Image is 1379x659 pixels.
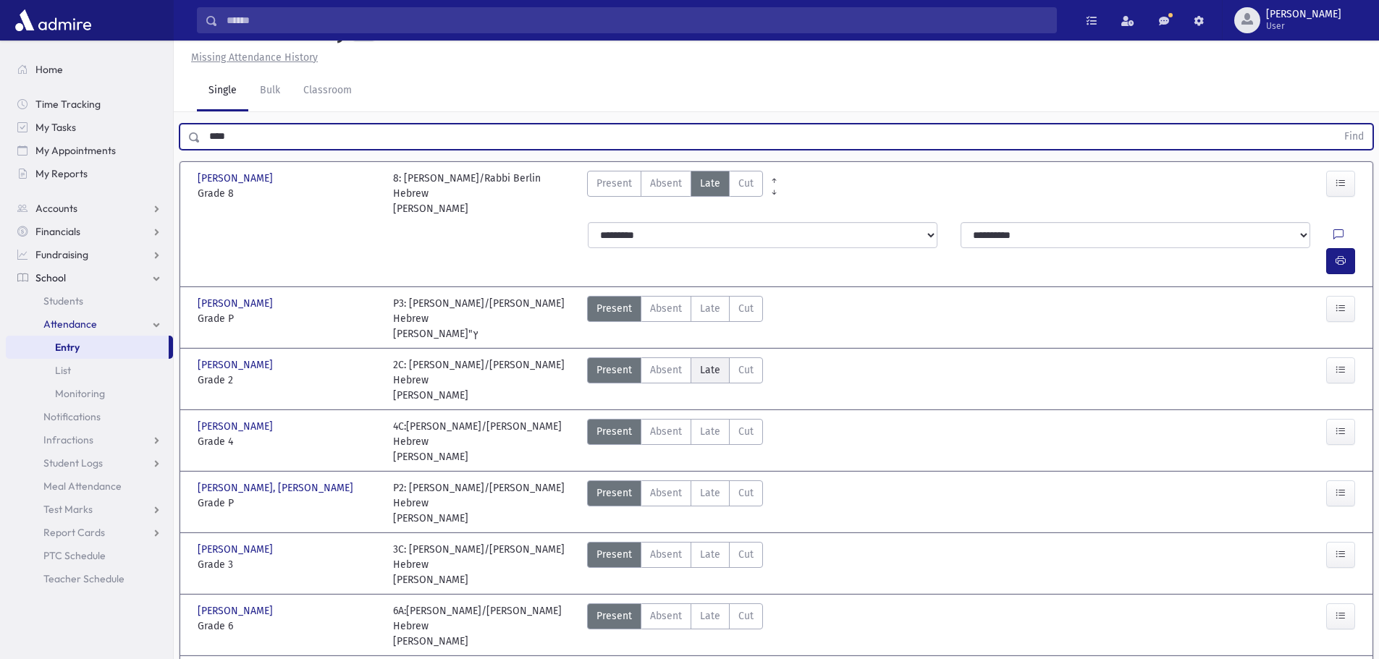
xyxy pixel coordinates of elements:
span: Infractions [43,433,93,446]
span: Cut [738,485,754,501]
a: My Appointments [6,139,173,162]
span: Teacher Schedule [43,572,125,585]
span: Present [596,301,632,316]
a: Financials [6,220,173,243]
span: Absent [650,485,682,501]
span: Grade 2 [198,373,379,388]
span: [PERSON_NAME], [PERSON_NAME] [198,480,356,496]
a: List [6,359,173,382]
span: My Appointments [35,144,116,157]
span: Late [700,301,720,316]
span: Grade P [198,311,379,326]
div: AttTypes [587,419,763,464]
a: Single [197,71,248,111]
a: My Tasks [6,116,173,139]
span: [PERSON_NAME] [198,603,276,618]
div: 8: [PERSON_NAME]/Rabbi Berlin Hebrew [PERSON_NAME] [393,171,574,216]
span: Cut [738,547,754,562]
span: Present [596,547,632,562]
div: P3: [PERSON_NAME]/[PERSON_NAME] Hebrew [PERSON_NAME]"ץ [393,296,574,341]
div: AttTypes [587,357,763,403]
span: [PERSON_NAME] [198,171,276,186]
span: Absent [650,424,682,439]
div: AttTypes [587,171,763,216]
div: P2: [PERSON_NAME]/[PERSON_NAME] Hebrew [PERSON_NAME] [393,480,574,526]
span: Entry [55,341,80,354]
span: Grade 8 [198,186,379,201]
span: Absent [650,301,682,316]
a: Home [6,58,173,81]
span: Accounts [35,202,77,215]
span: Present [596,485,632,501]
span: Late [700,176,720,191]
a: PTC Schedule [6,544,173,567]
img: AdmirePro [12,6,95,35]
a: My Reports [6,162,173,185]
span: Grade 4 [198,434,379,449]
a: Accounts [6,197,173,220]
a: Bulk [248,71,292,111]
a: Attendance [6,313,173,336]
span: [PERSON_NAME] [1266,9,1341,20]
span: Cut [738,424,754,439]
span: Cut [738,301,754,316]
input: Search [218,7,1056,33]
span: Financials [35,225,80,238]
span: Time Tracking [35,98,101,111]
a: Students [6,289,173,313]
span: Meal Attendance [43,480,122,493]
span: Monitoring [55,387,105,400]
a: Fundraising [6,243,173,266]
span: Cut [738,176,754,191]
span: Grade 6 [198,618,379,634]
div: 4C:[PERSON_NAME]/[PERSON_NAME] Hebrew [PERSON_NAME] [393,419,574,464]
div: 6A:[PERSON_NAME]/[PERSON_NAME] Hebrew [PERSON_NAME] [393,603,574,649]
a: Test Marks [6,498,173,521]
span: Present [596,424,632,439]
span: Grade P [198,496,379,511]
span: Absent [650,608,682,624]
a: Entry [6,336,169,359]
span: Present [596,362,632,378]
div: AttTypes [587,542,763,587]
span: Fundraising [35,248,88,261]
div: 2C: [PERSON_NAME]/[PERSON_NAME] Hebrew [PERSON_NAME] [393,357,574,403]
span: List [55,364,71,377]
span: Students [43,294,83,307]
a: Meal Attendance [6,475,173,498]
span: Absent [650,547,682,562]
a: School [6,266,173,289]
span: Home [35,63,63,76]
div: 3C: [PERSON_NAME]/[PERSON_NAME] Hebrew [PERSON_NAME] [393,542,574,587]
span: Cut [738,608,754,624]
u: Missing Attendance History [191,51,318,64]
a: Missing Attendance History [185,51,318,64]
span: Student Logs [43,456,103,469]
span: User [1266,20,1341,32]
a: Report Cards [6,521,173,544]
span: Test Marks [43,503,93,516]
span: [PERSON_NAME] [198,542,276,557]
div: AttTypes [587,480,763,526]
span: Present [596,608,632,624]
div: AttTypes [587,603,763,649]
span: My Tasks [35,121,76,134]
a: Classroom [292,71,363,111]
span: [PERSON_NAME] [198,419,276,434]
a: Infractions [6,428,173,451]
span: Notifications [43,410,101,423]
span: [PERSON_NAME] [198,296,276,311]
span: Late [700,424,720,439]
span: Late [700,547,720,562]
a: Time Tracking [6,93,173,116]
span: Late [700,485,720,501]
a: Teacher Schedule [6,567,173,590]
a: Monitoring [6,382,173,405]
span: Attendance [43,318,97,331]
span: Late [700,362,720,378]
a: Notifications [6,405,173,428]
a: Student Logs [6,451,173,475]
span: School [35,271,66,284]
span: Cut [738,362,754,378]
span: [PERSON_NAME] [198,357,276,373]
